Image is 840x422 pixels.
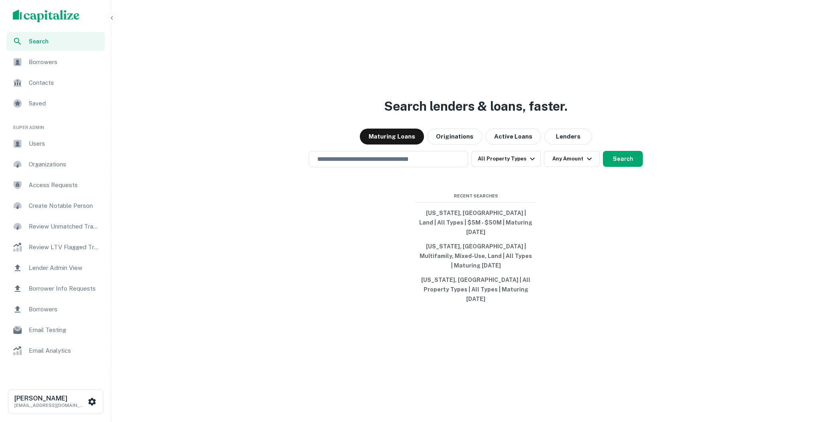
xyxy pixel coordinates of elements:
[544,151,600,167] button: Any Amount
[29,78,100,88] span: Contacts
[29,284,100,293] span: Borrower Info Requests
[29,160,100,169] span: Organizations
[416,239,536,273] button: [US_STATE], [GEOGRAPHIC_DATA] | Multifamily, Mixed-Use, Land | All Types | Maturing [DATE]
[29,325,100,335] span: Email Testing
[29,37,100,46] span: Search
[29,139,100,148] span: Users
[29,263,100,273] span: Lender Admin View
[6,341,105,360] a: Email Analytics
[6,320,105,340] a: Email Testing
[544,129,592,145] button: Lenders
[6,217,105,236] a: Review Unmatched Transactions
[603,151,643,167] button: Search
[6,196,105,215] a: Create Notable Person
[29,99,100,108] span: Saved
[6,94,105,113] a: Saved
[485,129,541,145] button: Active Loans
[6,73,105,92] a: Contacts
[6,53,105,72] a: Borrowers
[6,134,105,153] a: Users
[6,115,105,134] li: Super Admin
[29,222,100,231] span: Review Unmatched Transactions
[6,176,105,195] a: Access Requests
[29,305,100,314] span: Borrowers
[13,10,80,22] img: capitalize-logo.png
[29,57,100,67] span: Borrowers
[8,389,103,414] button: [PERSON_NAME][EMAIL_ADDRESS][DOMAIN_NAME]
[360,129,424,145] button: Maturing Loans
[6,32,105,51] a: Search
[6,300,105,319] a: Borrowers
[6,258,105,277] a: Lender Admin View
[6,279,105,298] a: Borrower Info Requests
[6,155,105,174] a: Organizations
[416,273,536,306] button: [US_STATE], [GEOGRAPHIC_DATA] | All Property Types | All Types | Maturing [DATE]
[6,238,105,257] a: Review LTV Flagged Transactions
[29,346,100,356] span: Email Analytics
[471,151,541,167] button: All Property Types
[416,193,536,199] span: Recent Searches
[800,358,840,397] iframe: Chat Widget
[427,129,482,145] button: Originations
[29,201,100,211] span: Create Notable Person
[416,206,536,239] button: [US_STATE], [GEOGRAPHIC_DATA] | Land | All Types | $5M - $50M | Maturing [DATE]
[29,242,100,252] span: Review LTV Flagged Transactions
[384,97,567,116] h3: Search lenders & loans, faster.
[14,395,86,402] h6: [PERSON_NAME]
[14,402,86,409] p: [EMAIL_ADDRESS][DOMAIN_NAME]
[29,180,100,190] span: Access Requests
